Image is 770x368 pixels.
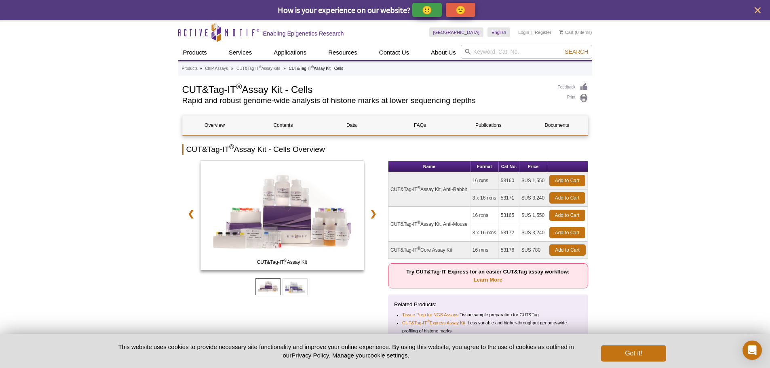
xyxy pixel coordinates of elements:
[236,82,242,91] sup: ®
[559,27,592,37] li: (0 items)
[487,27,510,37] a: English
[519,172,547,189] td: $US 1,550
[365,204,382,223] a: ❯
[231,66,234,71] li: »
[499,172,520,189] td: 53160
[319,116,384,135] a: Data
[311,65,314,69] sup: ®
[519,242,547,259] td: $US 780
[269,45,311,60] a: Applications
[200,161,364,270] img: CUT&Tag-IT Assay Kit
[289,66,343,71] li: CUT&Tag-IT Assay Kit - Cells
[470,224,499,242] td: 3 x 16 rxns
[753,5,763,15] button: close
[470,161,499,172] th: Format
[535,29,551,35] a: Register
[549,227,585,238] a: Add to Cart
[374,45,414,60] a: Contact Us
[182,65,198,72] a: Products
[224,45,257,60] a: Services
[532,27,533,37] li: |
[565,48,588,55] span: Search
[519,161,547,172] th: Price
[461,45,592,59] input: Keyword, Cat. No.
[743,341,762,360] div: Open Intercom Messenger
[182,204,200,223] a: ❮
[418,220,420,225] sup: ®
[251,116,315,135] a: Contents
[470,172,499,189] td: 16 rxns
[367,352,407,359] button: cookie settings
[549,192,585,204] a: Add to Cart
[558,83,588,92] a: Feedback
[183,116,247,135] a: Overview
[291,352,329,359] a: Privacy Policy
[388,242,470,259] td: CUT&Tag-IT Core Assay Kit
[418,246,420,250] sup: ®
[402,319,465,327] a: CUT&Tag-IT®Express Assay Kit
[562,48,591,55] button: Search
[388,116,452,135] a: FAQs
[426,45,461,60] a: About Us
[519,189,547,207] td: $US 3,240
[499,161,520,172] th: Cat No.
[429,27,484,37] a: [GEOGRAPHIC_DATA]
[178,45,212,60] a: Products
[388,207,470,242] td: CUT&Tag-IT Assay Kit, Anti-Mouse
[525,116,589,135] a: Documents
[549,210,585,221] a: Add to Cart
[182,97,550,104] h2: Rapid and robust genome-wide analysis of histone marks at lower sequencing depths
[549,175,585,186] a: Add to Cart
[402,319,575,335] li: : Less variable and higher-throughput genome-wide profiling of histone marks
[200,66,202,71] li: »
[323,45,362,60] a: Resources
[278,5,411,15] span: How is your experience on our website?
[601,345,666,362] button: Got it!
[402,311,575,319] li: Tissue sample preparation for CUT&Tag
[259,65,262,69] sup: ®
[200,161,364,272] a: CUT&Tag-IT Assay Kit
[559,30,563,34] img: Your Cart
[474,277,502,283] a: Learn More
[229,143,234,150] sup: ®
[202,258,362,266] span: CUT&Tag-IT Assay Kit
[549,244,586,256] a: Add to Cart
[388,172,470,207] td: CUT&Tag-IT Assay Kit, Anti-Rabbit
[456,5,466,15] p: 🙁
[499,224,520,242] td: 53172
[402,311,460,319] a: Tissue Prep for NGS Assays:
[406,269,570,283] strong: Try CUT&Tag-IT Express for an easier CUT&Tag assay workflow:
[558,94,588,103] a: Print
[519,207,547,224] td: $US 1,550
[470,189,499,207] td: 3 x 16 rxns
[284,258,287,263] sup: ®
[427,320,430,324] sup: ®
[418,185,420,190] sup: ®
[559,29,574,35] a: Cart
[518,29,529,35] a: Login
[499,207,520,224] td: 53165
[394,301,582,309] p: Related Products:
[422,5,432,15] p: 🙂
[182,83,550,95] h1: CUT&Tag-IT Assay Kit - Cells
[236,65,280,72] a: CUT&Tag-IT®Assay Kits
[499,242,520,259] td: 53176
[499,189,520,207] td: 53171
[456,116,521,135] a: Publications
[470,207,499,224] td: 16 rxns
[205,65,228,72] a: ChIP Assays
[519,224,547,242] td: $US 3,240
[283,66,286,71] li: »
[263,30,344,37] h2: Enabling Epigenetics Research
[470,242,499,259] td: 16 rxns
[388,161,470,172] th: Name
[104,343,588,360] p: This website uses cookies to provide necessary site functionality and improve your online experie...
[182,144,588,155] h2: CUT&Tag-IT Assay Kit - Cells Overview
